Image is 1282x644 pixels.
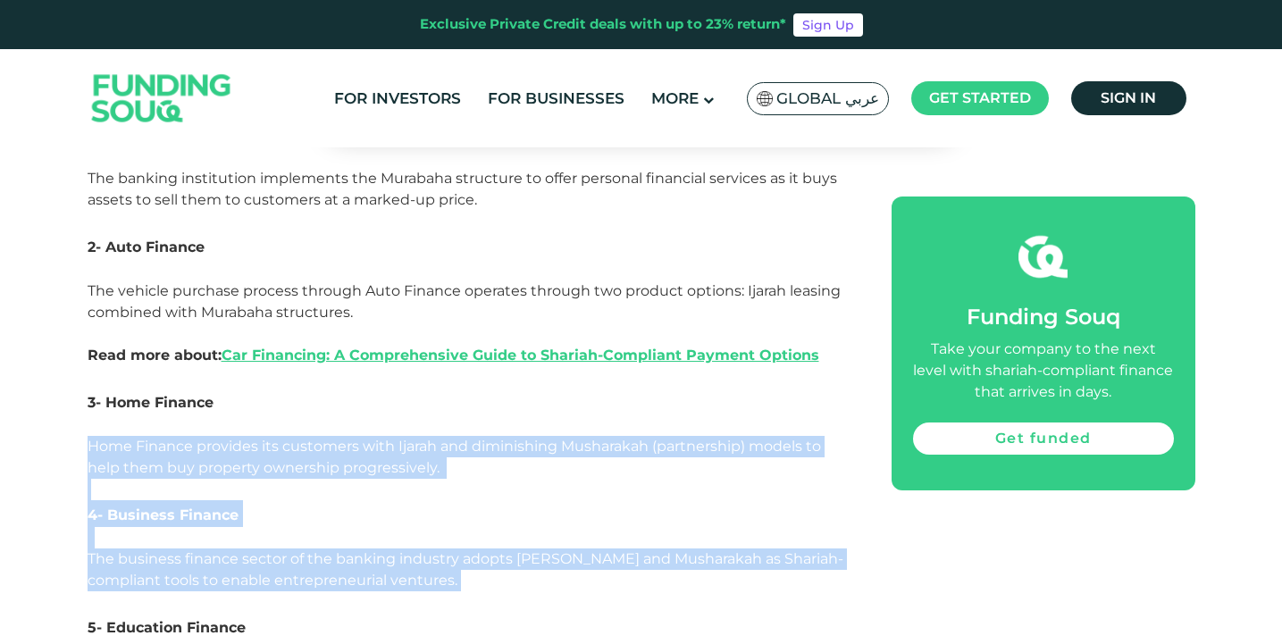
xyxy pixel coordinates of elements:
span: 2- Auto Finance [88,238,205,255]
span: 5- Education Finance [88,619,246,636]
span: The business finance sector of the banking industry adopts [PERSON_NAME] and Musharakah as Sharia... [88,550,843,589]
span: The vehicle purchase process through Auto Finance operates through two product options: Ijarah le... [88,282,841,364]
span: More [651,89,699,107]
div: Take your company to the next level with shariah-compliant finance that arrives in days. [913,339,1174,403]
a: For Businesses [483,84,629,113]
span: Funding Souq [967,304,1120,330]
a: Sign in [1071,81,1186,115]
span: Sign in [1101,89,1156,106]
a: Get funded [913,422,1174,455]
img: Logo [74,54,249,144]
span: Global عربي [776,88,879,109]
a: Sign Up [793,13,863,37]
span: Home Finance provides its customers with Ijarah and diminishing Musharakah (partnership) models t... [88,438,821,476]
span: 4- Business Finance [88,506,239,523]
img: fsicon [1018,232,1068,281]
span: 3- Home Finance [88,394,214,411]
img: SA Flag [757,91,773,106]
a: Car Financing: A Comprehensive Guide to Shariah-Compliant Payment Options [222,347,819,364]
span: Get started [929,89,1031,106]
strong: Read more about: [88,347,819,364]
span: The banking institution implements the Murabaha structure to offer personal financial services as... [88,170,837,208]
div: Exclusive Private Credit deals with up to 23% return* [420,14,786,35]
a: For Investors [330,84,465,113]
